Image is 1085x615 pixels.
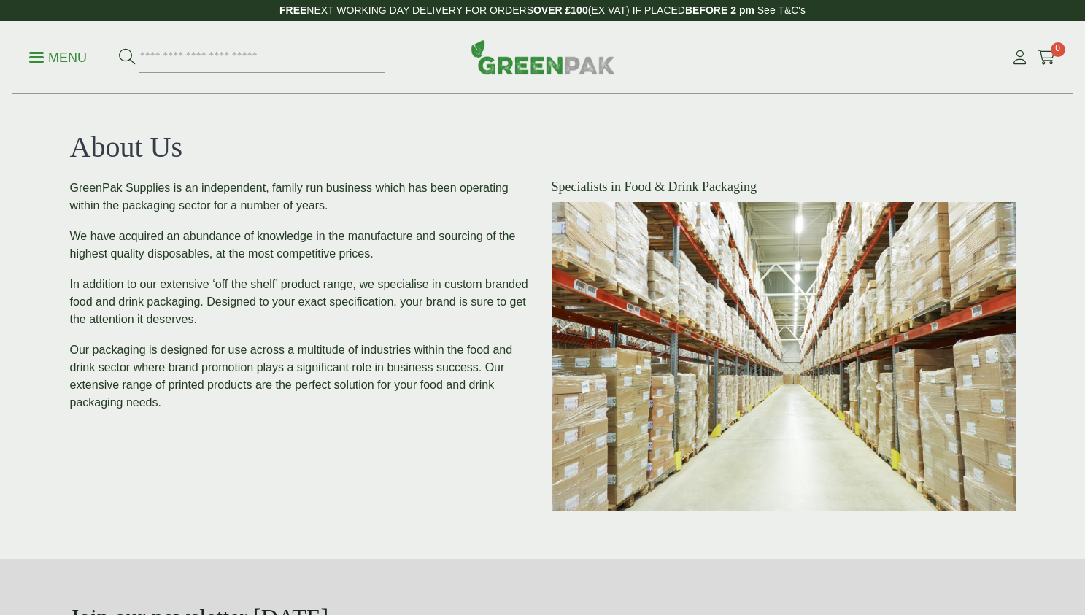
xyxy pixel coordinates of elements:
[757,4,806,16] a: See T&C's
[1011,50,1029,65] i: My Account
[29,49,87,66] p: Menu
[70,228,534,263] p: We have acquired an abundance of knowledge in the manufacture and sourcing of the highest quality...
[1051,42,1065,57] span: 0
[70,130,1016,165] h1: About Us
[1038,50,1056,65] i: Cart
[70,179,534,214] p: GreenPak Supplies is an independent, family run business which has been operating within the pack...
[1038,47,1056,69] a: 0
[533,4,588,16] strong: OVER £100
[70,341,534,411] p: Our packaging is designed for use across a multitude of industries within the food and drink sect...
[471,39,615,74] img: GreenPak Supplies
[29,49,87,63] a: Menu
[552,179,1016,196] h4: Specialists in Food & Drink Packaging
[279,4,306,16] strong: FREE
[685,4,754,16] strong: BEFORE 2 pm
[70,276,534,328] p: In addition to our extensive ‘off the shelf’ product range, we specialise in custom branded food ...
